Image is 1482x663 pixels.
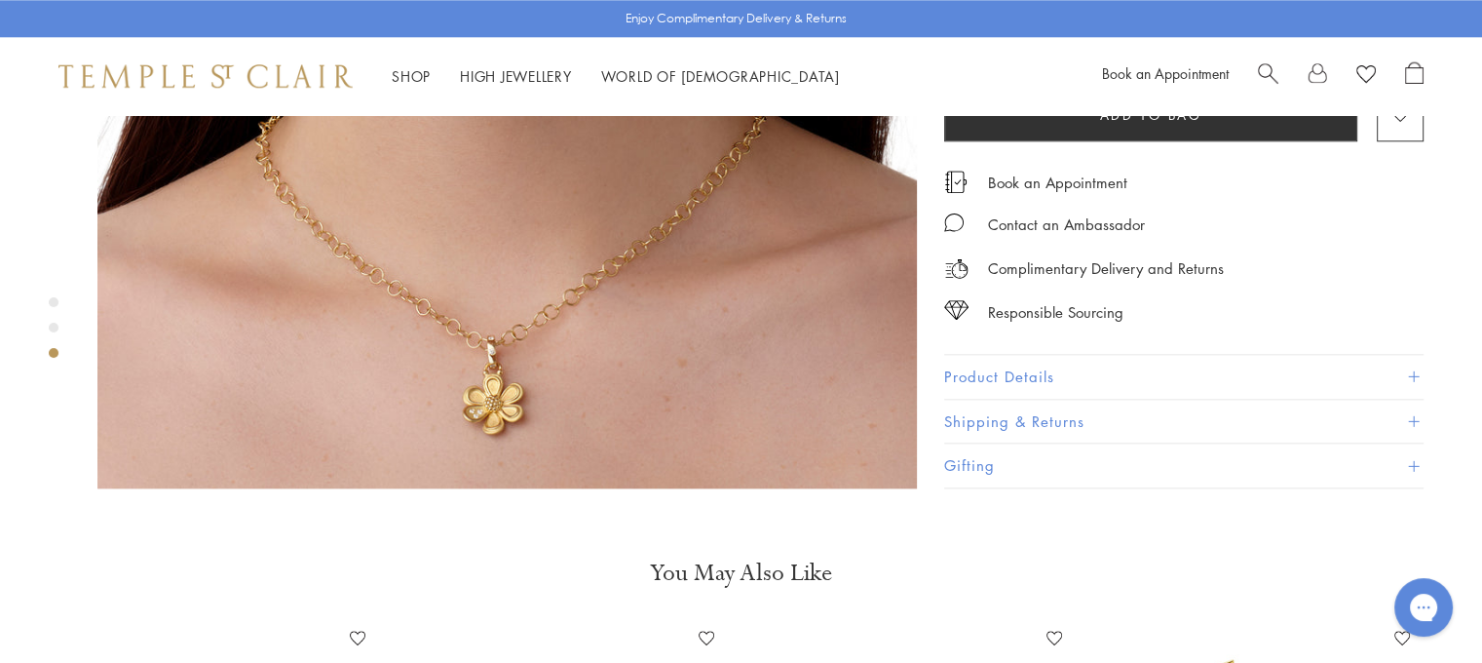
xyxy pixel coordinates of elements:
[944,256,969,281] img: icon_delivery.svg
[1258,61,1278,91] a: Search
[1102,63,1229,83] a: Book an Appointment
[1405,61,1424,91] a: Open Shopping Bag
[944,300,969,320] img: icon_sourcing.svg
[626,9,847,28] p: Enjoy Complimentary Delivery & Returns
[460,66,572,86] a: High JewelleryHigh Jewellery
[78,558,1404,589] h3: You May Also Like
[988,256,1224,281] p: Complimentary Delivery and Returns
[392,66,431,86] a: ShopShop
[1356,61,1376,91] a: View Wishlist
[944,444,1424,487] button: Gifting
[988,300,1123,325] div: Responsible Sourcing
[944,355,1424,399] button: Product Details
[58,64,353,88] img: Temple St. Clair
[988,213,1145,237] div: Contact an Ambassador
[944,213,964,232] img: MessageIcon-01_2.svg
[49,292,58,373] div: Product gallery navigation
[988,172,1127,193] a: Book an Appointment
[944,171,968,193] img: icon_appointment.svg
[601,66,840,86] a: World of [DEMOGRAPHIC_DATA]World of [DEMOGRAPHIC_DATA]
[392,64,840,89] nav: Main navigation
[1385,571,1463,643] iframe: Gorgias live chat messenger
[944,400,1424,444] button: Shipping & Returns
